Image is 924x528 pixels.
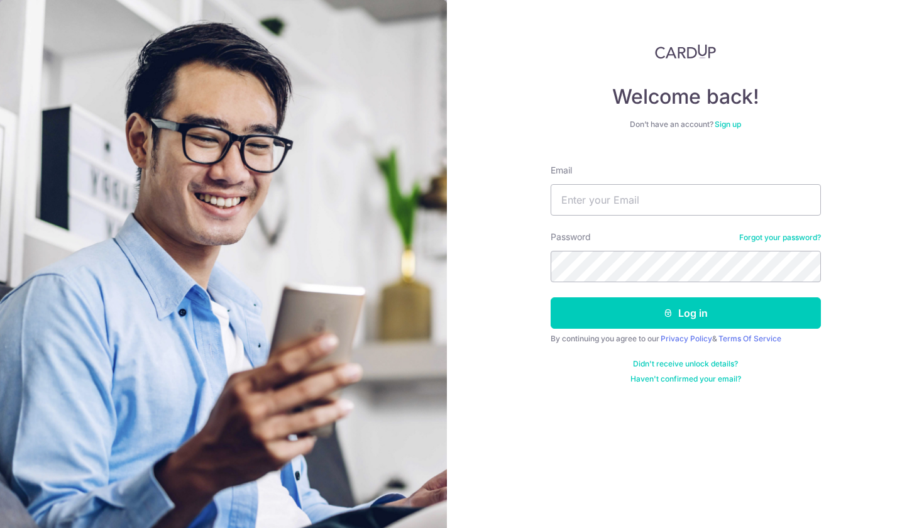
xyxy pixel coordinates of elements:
[551,184,821,216] input: Enter your Email
[661,334,712,343] a: Privacy Policy
[718,334,781,343] a: Terms Of Service
[715,119,741,129] a: Sign up
[551,84,821,109] h4: Welcome back!
[633,359,738,369] a: Didn't receive unlock details?
[551,164,572,177] label: Email
[655,44,717,59] img: CardUp Logo
[551,297,821,329] button: Log in
[630,374,741,384] a: Haven't confirmed your email?
[551,231,591,243] label: Password
[551,119,821,129] div: Don’t have an account?
[739,233,821,243] a: Forgot your password?
[551,334,821,344] div: By continuing you agree to our &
